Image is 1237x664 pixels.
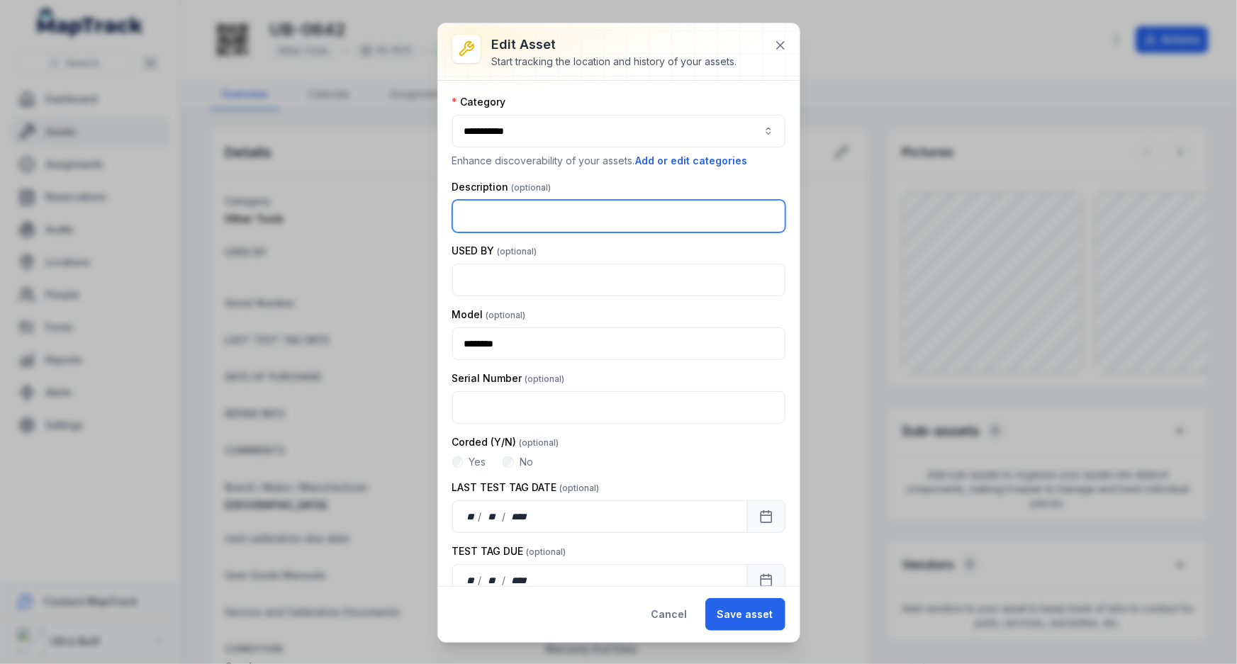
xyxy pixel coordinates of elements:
[502,510,507,524] div: /
[452,153,785,169] p: Enhance discoverability of your assets.
[483,510,502,524] div: month,
[639,598,700,631] button: Cancel
[452,244,537,258] label: USED BY
[464,510,478,524] div: day,
[520,455,533,469] label: No
[452,180,552,194] label: Description
[452,95,506,109] label: Category
[469,455,486,469] label: Yes
[705,598,785,631] button: Save asset
[478,510,483,524] div: /
[452,480,600,495] label: LAST TEST TAG DATE
[483,573,502,587] div: month,
[492,35,737,55] h3: Edit asset
[452,544,566,558] label: TEST TAG DUE
[452,435,559,449] label: Corded (Y/N)
[464,573,478,587] div: day,
[478,573,483,587] div: /
[492,55,737,69] div: Start tracking the location and history of your assets.
[502,573,507,587] div: /
[747,500,785,533] button: Calendar
[507,510,533,524] div: year,
[452,371,565,386] label: Serial Number
[507,573,533,587] div: year,
[747,564,785,597] button: Calendar
[452,308,526,322] label: Model
[635,153,749,169] button: Add or edit categories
